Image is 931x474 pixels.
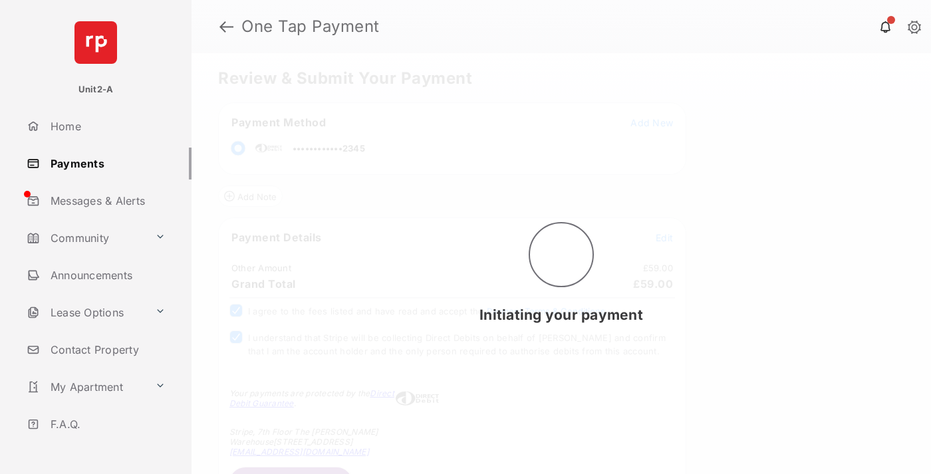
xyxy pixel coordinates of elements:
[21,110,192,142] a: Home
[241,19,380,35] strong: One Tap Payment
[21,408,192,440] a: F.A.Q.
[21,296,150,328] a: Lease Options
[74,21,117,64] img: svg+xml;base64,PHN2ZyB4bWxucz0iaHR0cDovL3d3dy53My5vcmcvMjAwMC9zdmciIHdpZHRoPSI2NCIgaGVpZ2h0PSI2NC...
[21,259,192,291] a: Announcements
[21,334,192,366] a: Contact Property
[21,222,150,254] a: Community
[21,148,192,179] a: Payments
[21,185,192,217] a: Messages & Alerts
[21,371,150,403] a: My Apartment
[78,83,114,96] p: Unit2-A
[479,306,643,323] span: Initiating your payment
